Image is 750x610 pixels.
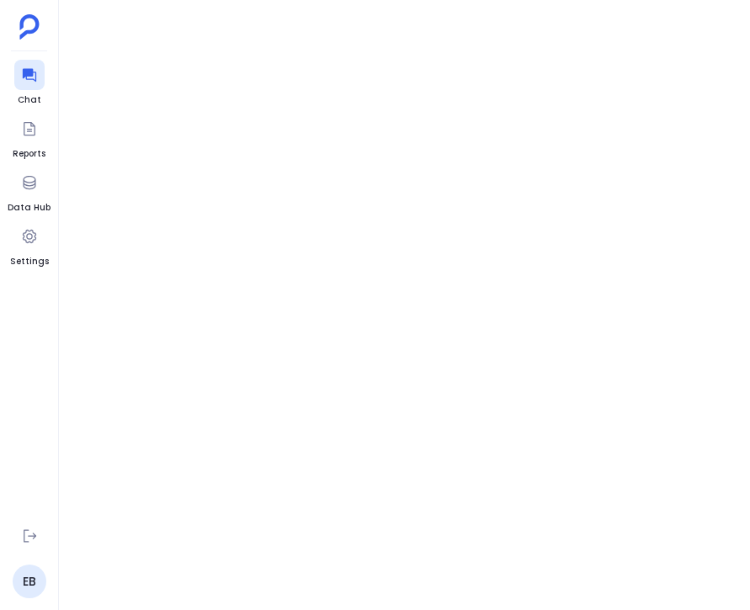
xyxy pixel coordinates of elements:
img: petavue logo [19,14,40,40]
span: Chat [14,93,45,107]
a: Reports [13,114,45,161]
a: Settings [10,221,49,268]
a: EB [13,565,46,598]
a: Chat [14,60,45,107]
span: Settings [10,255,49,268]
span: Reports [13,147,45,161]
span: Data Hub [8,201,51,215]
a: Data Hub [8,167,51,215]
